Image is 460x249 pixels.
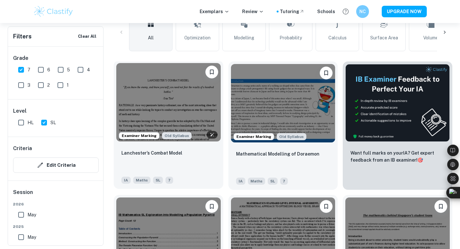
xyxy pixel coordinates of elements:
span: 1 [67,82,69,89]
img: Clastify logo [33,5,74,18]
img: Maths IA example thumbnail: Lanchester’s Combat Model [116,63,221,141]
span: Old Syllabus [162,132,192,139]
button: Edit Criteria [13,157,99,173]
span: IA [121,177,131,184]
img: Thumbnail [345,64,450,142]
span: IA [236,178,245,185]
span: Examiner Marking [234,134,274,140]
button: Bookmark [434,200,447,213]
a: ThumbnailWant full marks on yourIA? Get expert feedback from an IB examiner! [343,61,452,190]
button: Bookmark [205,200,218,213]
span: Optimization [184,34,211,41]
span: Maths [133,177,150,184]
span: Modelling [234,34,254,41]
button: Bookmark [320,67,333,79]
h6: NC [359,8,366,15]
span: HL [27,119,34,126]
span: Maths [248,178,265,185]
span: 2025 [13,224,99,229]
button: Help and Feedback [340,6,351,17]
span: 2026 [13,201,99,207]
span: 🎯 [418,157,423,163]
p: Want full marks on your IA ? Get expert feedback from an IB examiner! [350,149,445,164]
div: Although this IA is written for the old math syllabus (last exam in November 2020), the current I... [162,132,192,139]
button: Bookmark [320,200,333,213]
p: Lanchester’s Combat Model [121,149,182,157]
span: May [27,211,36,218]
span: 5 [67,66,70,73]
p: Review [242,8,264,15]
span: 3 [27,82,30,89]
span: 2 [47,82,50,89]
a: Tutoring [280,8,304,15]
h6: Session [13,189,99,201]
span: Probability [280,34,302,41]
button: Bookmark [205,66,218,78]
h6: Level [13,107,99,115]
span: 7 [27,66,30,73]
span: 4 [87,66,90,73]
span: Old Syllabus [277,133,306,140]
span: SL [153,177,163,184]
a: Examiner MarkingAlthough this IA is written for the old math syllabus (last exam in November 2020... [114,61,223,190]
span: May [27,234,36,241]
p: Exemplars [200,8,229,15]
button: Clear All [76,32,98,41]
span: 7 [280,178,288,185]
a: Examiner MarkingAlthough this IA is written for the old math syllabus (last exam in November 2020... [228,61,338,190]
span: Examiner Marking [119,133,159,139]
span: 6 [47,66,50,73]
button: UPGRADE NOW [382,6,427,17]
span: All [148,34,154,41]
div: Although this IA is written for the old math syllabus (last exam in November 2020), the current I... [277,133,306,140]
h6: Filters [13,32,32,41]
p: Mathematical Modelling of Doraemon [236,150,319,157]
span: 7 [165,177,173,184]
a: Schools [317,8,335,15]
span: SL [268,178,278,185]
h6: Grade [13,54,99,62]
span: Calculus [328,34,347,41]
img: Maths IA example thumbnail: Mathematical Modelling of Doraemon [231,64,335,142]
button: NC [356,5,369,18]
h6: Criteria [13,145,32,152]
span: SL [50,119,56,126]
span: Volume [423,34,438,41]
span: Surface Area [370,34,398,41]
